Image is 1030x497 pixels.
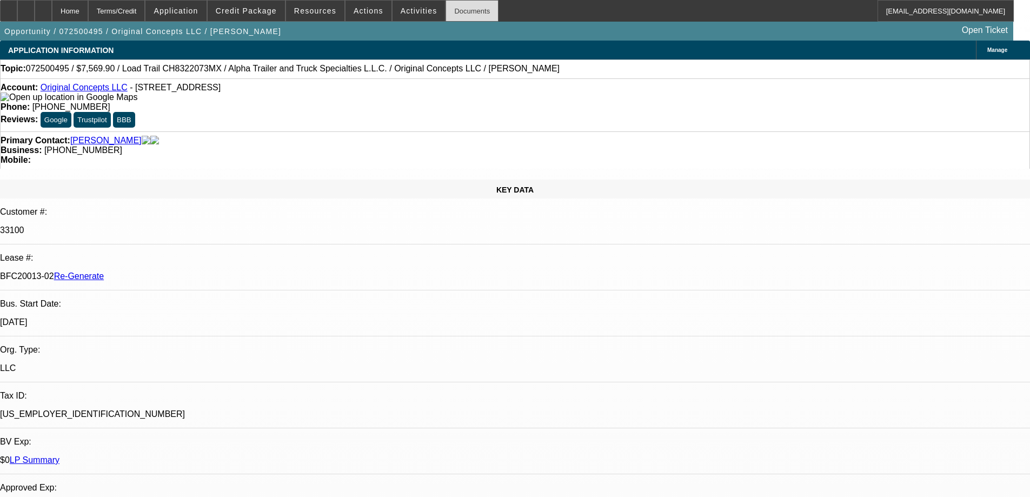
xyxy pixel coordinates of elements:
button: Activities [393,1,446,21]
span: Manage [987,47,1007,53]
span: - [STREET_ADDRESS] [130,83,221,92]
span: APPLICATION INFORMATION [8,46,114,55]
a: Open Ticket [958,21,1012,39]
a: LP Summary [10,455,59,465]
a: View Google Maps [1,92,137,102]
span: Credit Package [216,6,277,15]
img: facebook-icon.png [142,136,150,145]
button: Application [145,1,206,21]
strong: Account: [1,83,38,92]
button: Actions [345,1,391,21]
strong: Mobile: [1,155,31,164]
span: Activities [401,6,437,15]
a: Original Concepts LLC [41,83,128,92]
span: Opportunity / 072500495 / Original Concepts LLC / [PERSON_NAME] [4,27,281,36]
strong: Phone: [1,102,30,111]
button: Trustpilot [74,112,110,128]
img: Open up location in Google Maps [1,92,137,102]
button: BBB [113,112,135,128]
button: Resources [286,1,344,21]
button: Google [41,112,71,128]
span: KEY DATA [496,185,534,194]
a: Re-Generate [54,271,104,281]
strong: Business: [1,145,42,155]
span: Resources [294,6,336,15]
a: [PERSON_NAME] [70,136,142,145]
strong: Topic: [1,64,26,74]
span: 072500495 / $7,569.90 / Load Trail CH8322073MX / Alpha Trailer and Truck Specialties L.L.C. / Ori... [26,64,560,74]
span: Application [154,6,198,15]
button: Credit Package [208,1,285,21]
span: [PHONE_NUMBER] [44,145,122,155]
span: Actions [354,6,383,15]
strong: Primary Contact: [1,136,70,145]
strong: Reviews: [1,115,38,124]
img: linkedin-icon.png [150,136,159,145]
span: [PHONE_NUMBER] [32,102,110,111]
